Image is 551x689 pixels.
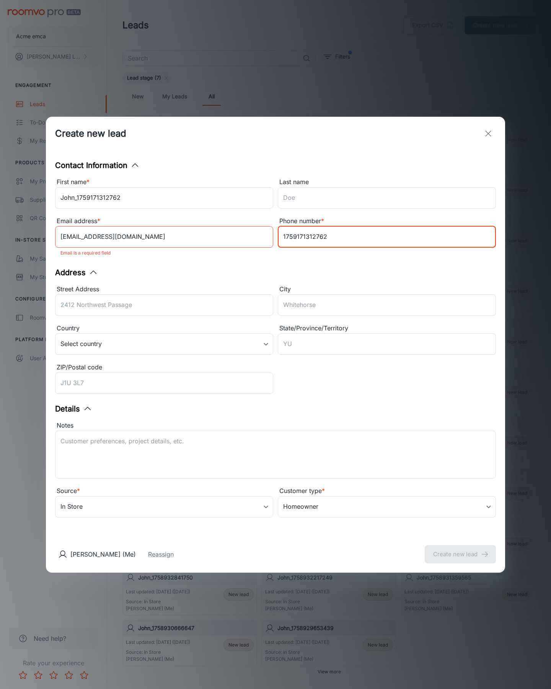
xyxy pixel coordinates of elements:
input: myname@example.com [55,226,273,248]
div: Source [55,486,273,496]
div: ZIP/Postal code [55,362,273,372]
button: exit [481,126,496,141]
div: Last name [278,177,496,187]
input: J1U 3L7 [55,372,273,394]
div: Notes [55,421,496,431]
h1: Create new lead [55,127,126,140]
p: [PERSON_NAME] (Me) [70,550,136,559]
input: YU [278,333,496,355]
div: Phone number [278,216,496,226]
button: Reassign [148,550,174,559]
div: Street Address [55,284,273,294]
div: In Store [55,496,273,518]
div: State/Province/Territory [278,323,496,333]
div: Homeowner [278,496,496,518]
div: Customer type [278,486,496,496]
button: Details [55,403,92,415]
input: 2412 Northwest Passage [55,294,273,316]
div: Email address [55,216,273,226]
button: Contact Information [55,160,140,171]
input: Whitehorse [278,294,496,316]
div: First name [55,177,273,187]
div: Country [55,323,273,333]
button: Address [55,267,98,278]
div: City [278,284,496,294]
input: +1 439-123-4567 [278,226,496,248]
p: Email is a required field [60,248,268,258]
div: Select country [55,333,273,355]
input: John [55,187,273,209]
input: Doe [278,187,496,209]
